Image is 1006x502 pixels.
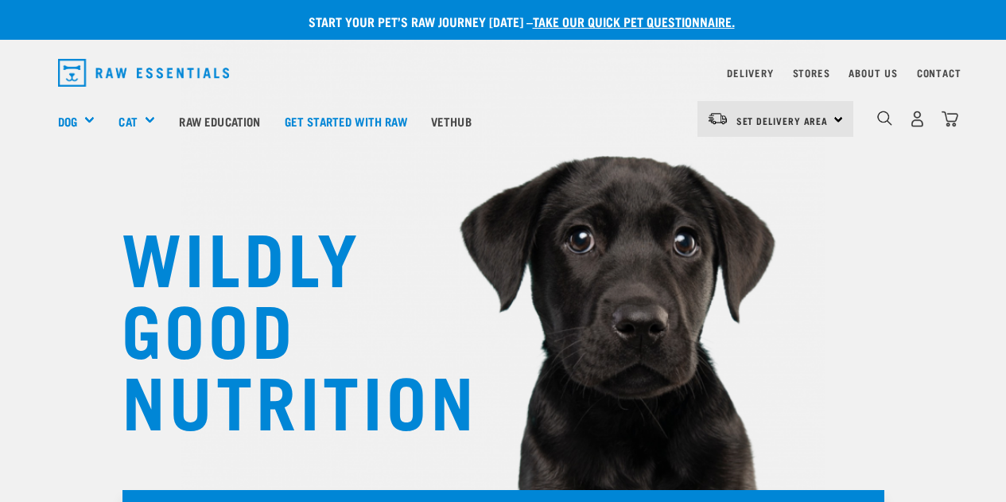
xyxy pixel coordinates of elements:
a: Dog [58,112,77,130]
a: Stores [793,70,830,76]
a: Delivery [727,70,773,76]
h1: WILDLY GOOD NUTRITION [122,219,440,434]
nav: dropdown navigation [45,53,961,93]
a: Raw Education [167,89,272,153]
a: take our quick pet questionnaire. [533,18,735,25]
img: home-icon@2x.png [942,111,958,127]
img: user.png [909,111,926,127]
a: Contact [917,70,961,76]
a: Get started with Raw [273,89,419,153]
img: Raw Essentials Logo [58,59,230,87]
a: About Us [849,70,897,76]
img: home-icon-1@2x.png [877,111,892,126]
a: Vethub [419,89,484,153]
a: Cat [118,112,137,130]
img: van-moving.png [707,111,728,126]
span: Set Delivery Area [736,118,829,123]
